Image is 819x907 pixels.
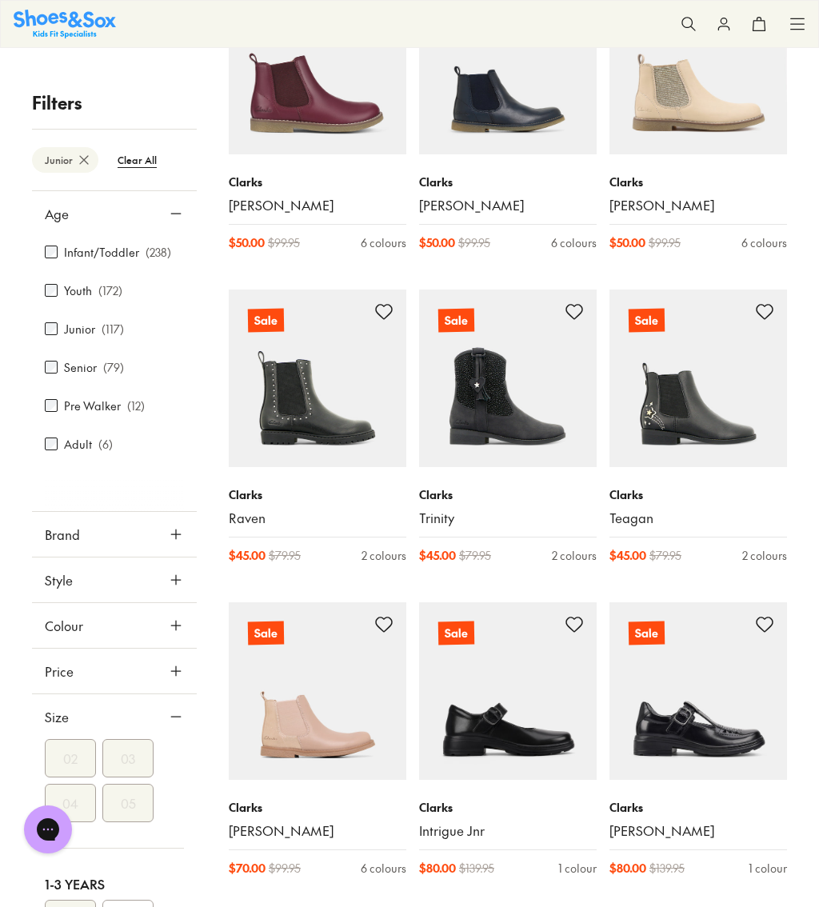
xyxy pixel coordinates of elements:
[459,547,491,564] span: $ 79.95
[14,10,116,38] a: Shoes & Sox
[362,547,406,564] div: 2 colours
[102,784,154,822] button: 05
[32,694,197,739] button: Size
[229,486,406,503] p: Clarks
[32,603,197,648] button: Colour
[229,234,265,251] span: $ 50.00
[419,799,597,816] p: Clarks
[229,174,406,190] p: Clarks
[609,860,646,877] span: $ 80.00
[609,822,787,840] a: [PERSON_NAME]
[105,146,170,174] btn: Clear All
[742,547,787,564] div: 2 colours
[558,860,597,877] div: 1 colour
[419,602,597,780] a: Sale
[45,874,184,893] div: 1-3 Years
[649,547,681,564] span: $ 79.95
[64,282,92,299] label: Youth
[629,308,665,332] p: Sale
[229,197,406,214] a: [PERSON_NAME]
[98,282,122,299] p: ( 172 )
[64,436,92,453] label: Adult
[103,359,124,376] p: ( 79 )
[16,800,80,859] iframe: Gorgias live chat messenger
[268,234,300,251] span: $ 99.95
[609,602,787,780] a: Sale
[45,570,73,589] span: Style
[248,621,284,645] p: Sale
[649,860,685,877] span: $ 139.95
[459,860,494,877] span: $ 139.95
[741,234,787,251] div: 6 colours
[419,197,597,214] a: [PERSON_NAME]
[649,234,681,251] span: $ 99.95
[64,244,139,261] label: Infant/Toddler
[419,234,455,251] span: $ 50.00
[32,147,98,173] btn: Junior
[127,398,145,414] p: ( 12 )
[102,321,124,338] p: ( 117 )
[609,486,787,503] p: Clarks
[98,436,113,453] p: ( 6 )
[229,602,406,780] a: Sale
[229,799,406,816] p: Clarks
[419,290,597,467] a: Sale
[609,290,787,467] a: Sale
[32,512,197,557] button: Brand
[102,739,154,777] button: 03
[45,204,69,223] span: Age
[269,547,301,564] span: $ 79.95
[229,860,266,877] span: $ 70.00
[14,10,116,38] img: SNS_Logo_Responsive.svg
[229,509,406,527] a: Raven
[45,784,96,822] button: 04
[458,234,490,251] span: $ 99.95
[32,649,197,693] button: Price
[45,707,69,726] span: Size
[361,860,406,877] div: 6 colours
[269,860,301,877] span: $ 99.95
[229,547,266,564] span: $ 45.00
[609,197,787,214] a: [PERSON_NAME]
[419,860,456,877] span: $ 80.00
[419,547,456,564] span: $ 45.00
[45,616,83,635] span: Colour
[45,739,96,777] button: 02
[248,308,284,332] p: Sale
[32,557,197,602] button: Style
[609,234,645,251] span: $ 50.00
[45,525,80,544] span: Brand
[609,509,787,527] a: Teagan
[229,822,406,840] a: [PERSON_NAME]
[361,234,406,251] div: 6 colours
[552,547,597,564] div: 2 colours
[438,621,474,645] p: Sale
[438,308,474,332] p: Sale
[609,799,787,816] p: Clarks
[64,398,121,414] label: Pre Walker
[629,621,665,645] p: Sale
[45,661,74,681] span: Price
[419,822,597,840] a: Intrigue Jnr
[419,174,597,190] p: Clarks
[609,174,787,190] p: Clarks
[609,547,646,564] span: $ 45.00
[229,290,406,467] a: Sale
[419,509,597,527] a: Trinity
[146,244,171,261] p: ( 238 )
[64,359,97,376] label: Senior
[32,90,197,116] p: Filters
[749,860,787,877] div: 1 colour
[32,191,197,236] button: Age
[551,234,597,251] div: 6 colours
[419,486,597,503] p: Clarks
[64,321,95,338] label: Junior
